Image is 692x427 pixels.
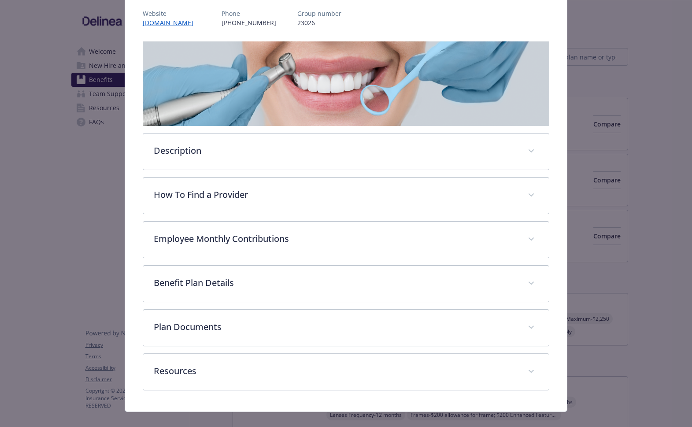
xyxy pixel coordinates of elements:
p: Benefit Plan Details [154,276,517,290]
div: Employee Monthly Contributions [143,222,549,258]
div: Description [143,134,549,170]
p: Group number [297,9,341,18]
p: Website [143,9,200,18]
p: How To Find a Provider [154,188,517,201]
img: banner [143,41,549,126]
p: Plan Documents [154,320,517,334]
div: Resources [143,354,549,390]
a: [DOMAIN_NAME] [143,19,200,27]
p: Resources [154,364,517,378]
p: 23026 [297,18,341,27]
div: Plan Documents [143,310,549,346]
p: Employee Monthly Contributions [154,232,517,245]
p: Phone [222,9,276,18]
p: [PHONE_NUMBER] [222,18,276,27]
p: Description [154,144,517,157]
div: Benefit Plan Details [143,266,549,302]
div: How To Find a Provider [143,178,549,214]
